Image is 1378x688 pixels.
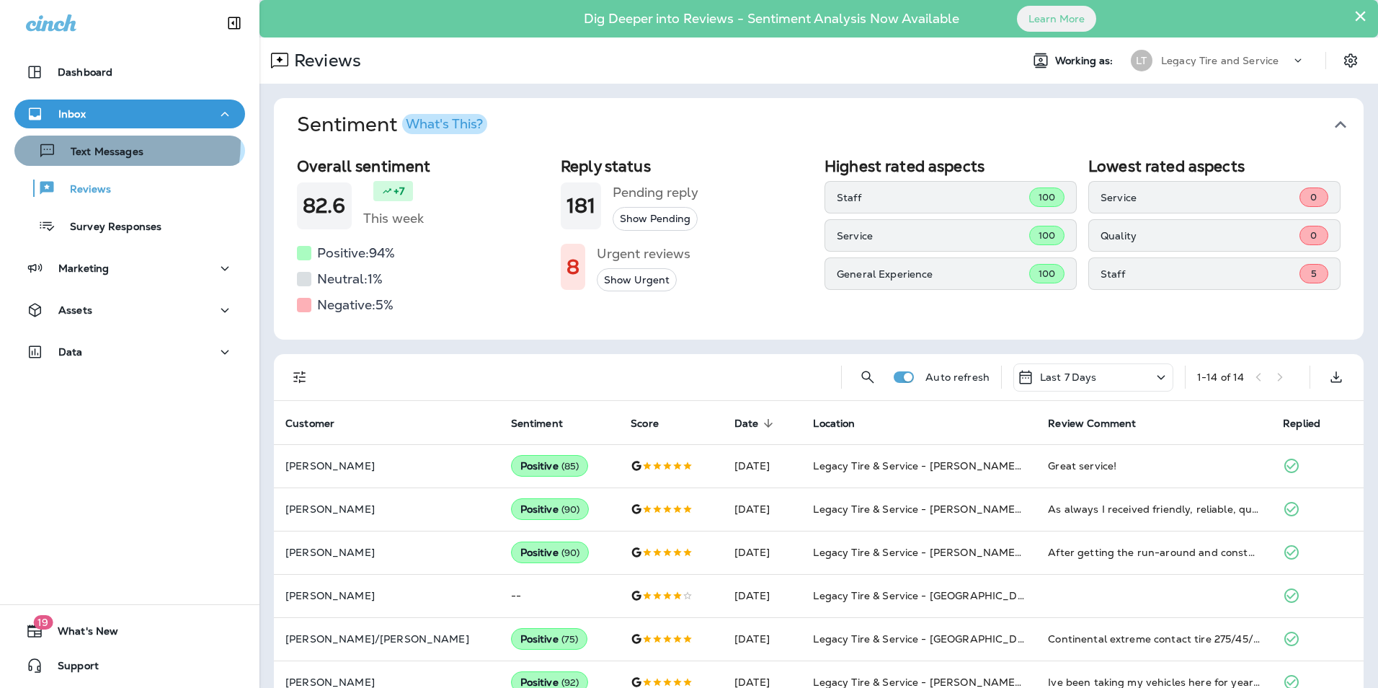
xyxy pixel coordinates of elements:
[1101,230,1299,242] p: Quality
[1048,418,1136,430] span: Review Comment
[1310,191,1317,203] span: 0
[1048,502,1260,516] div: As always I received friendly, reliable, quick, and honest service.
[285,418,334,430] span: Customer
[1131,50,1152,71] div: LT
[1040,371,1097,383] p: Last 7 Days
[58,108,86,120] p: Inbox
[43,625,118,643] span: What's New
[813,546,1160,559] span: Legacy Tire & Service - [PERSON_NAME] (formerly Chelsea Tire Pros)
[14,136,245,166] button: Text Messages
[734,418,759,430] span: Date
[14,58,245,87] button: Dashboard
[1055,55,1116,67] span: Working as:
[723,444,801,488] td: [DATE]
[1039,191,1055,203] span: 100
[925,371,990,383] p: Auto refresh
[303,194,346,218] h1: 82.6
[511,417,582,430] span: Sentiment
[274,151,1364,340] div: SentimentWhat's This?
[1039,268,1055,280] span: 100
[317,294,394,317] h5: Negative: 5 %
[14,296,245,325] button: Assets
[297,157,549,175] h2: Overall sentiment
[58,263,109,274] p: Marketing
[1197,371,1244,383] div: 1 - 14 of 14
[58,66,112,78] p: Dashboard
[613,181,698,204] h5: Pending reply
[285,460,488,472] p: [PERSON_NAME]
[55,183,111,197] p: Reviews
[613,207,698,231] button: Show Pending
[58,346,83,358] p: Data
[813,632,1243,645] span: Legacy Tire & Service - [GEOGRAPHIC_DATA] (formerly Chalkville Auto & Tire Service)
[853,363,882,392] button: Search Reviews
[631,418,659,430] span: Score
[285,363,314,392] button: Filters
[813,589,1243,602] span: Legacy Tire & Service - [GEOGRAPHIC_DATA] (formerly Chalkville Auto & Tire Service)
[14,211,245,241] button: Survey Responses
[1048,459,1260,473] div: Great service!
[813,417,874,430] span: Location
[285,503,488,515] p: [PERSON_NAME]
[43,660,99,677] span: Support
[14,617,245,645] button: 19What's New
[631,417,677,430] span: Score
[1017,6,1096,32] button: Learn More
[561,460,579,472] span: ( 85 )
[285,98,1375,151] button: SentimentWhat's This?
[1088,157,1341,175] h2: Lowest rated aspects
[14,254,245,283] button: Marketing
[1283,417,1339,430] span: Replied
[288,50,361,71] p: Reviews
[214,9,254,38] button: Collapse Sidebar
[363,207,424,230] h5: This week
[1322,363,1351,392] button: Export as CSV
[14,173,245,203] button: Reviews
[561,503,580,516] span: ( 90 )
[511,542,590,563] div: Positive
[1101,268,1299,280] p: Staff
[317,242,395,265] h5: Positive: 94 %
[1311,268,1317,280] span: 5
[1048,545,1260,560] div: After getting the run-around and constant changes from the quoted price from their competition, I...
[285,633,488,645] p: [PERSON_NAME]/[PERSON_NAME]
[813,418,855,430] span: Location
[56,146,143,159] p: Text Messages
[813,503,1160,516] span: Legacy Tire & Service - [PERSON_NAME] (formerly Chelsea Tire Pros)
[597,268,677,292] button: Show Urgent
[1048,632,1260,646] div: Continental extreme contact tire 275/45/21 on a cx90. We are very pleased
[1101,192,1299,203] p: Service
[511,498,590,520] div: Positive
[14,100,245,128] button: Inbox
[14,338,245,366] button: Data
[813,459,1160,472] span: Legacy Tire & Service - [PERSON_NAME] (formerly Chelsea Tire Pros)
[58,304,92,316] p: Assets
[1048,417,1155,430] span: Review Comment
[297,113,487,137] h1: Sentiment
[55,221,161,234] p: Survey Responses
[285,547,488,558] p: [PERSON_NAME]
[723,488,801,531] td: [DATE]
[511,628,588,650] div: Positive
[317,268,383,291] h5: Neutral: 1 %
[1161,55,1279,66] p: Legacy Tire and Service
[1353,4,1367,27] button: Close
[1039,229,1055,242] span: 100
[837,268,1029,280] p: General Experience
[285,590,488,601] p: [PERSON_NAME]
[561,633,579,645] span: ( 75 )
[1338,48,1364,74] button: Settings
[837,230,1029,242] p: Service
[824,157,1077,175] h2: Highest rated aspects
[597,242,690,265] h5: Urgent reviews
[33,615,53,630] span: 19
[499,574,620,617] td: --
[566,194,595,218] h1: 181
[14,651,245,680] button: Support
[1310,229,1317,242] span: 0
[285,417,353,430] span: Customer
[837,192,1029,203] p: Staff
[402,114,487,134] button: What's This?
[285,676,488,688] p: [PERSON_NAME]
[1283,418,1320,430] span: Replied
